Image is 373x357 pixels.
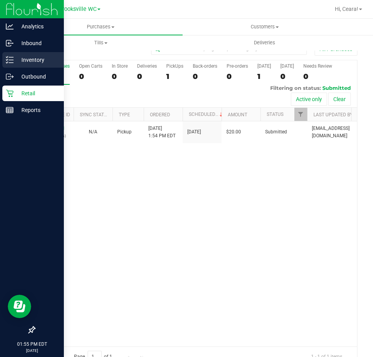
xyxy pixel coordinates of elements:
[227,63,248,69] div: Pre-orders
[322,85,351,91] span: Submitted
[4,348,60,353] p: [DATE]
[8,295,31,318] iframe: Resource center
[6,56,14,64] inline-svg: Inventory
[117,128,132,136] span: Pickup
[270,85,321,91] span: Filtering on status:
[265,128,287,136] span: Submitted
[183,23,346,30] span: Customers
[14,22,60,31] p: Analytics
[187,128,201,136] span: [DATE]
[183,19,347,35] a: Customers
[112,72,128,81] div: 0
[119,112,130,117] a: Type
[6,73,14,80] inline-svg: Outbound
[89,128,97,136] button: N/A
[303,72,332,81] div: 0
[228,112,247,117] a: Amount
[14,105,60,115] p: Reports
[79,72,102,81] div: 0
[267,112,283,117] a: Status
[112,63,128,69] div: In Store
[19,35,183,51] a: Tills
[294,108,307,121] a: Filter
[189,112,224,117] a: Scheduled
[14,89,60,98] p: Retail
[280,63,294,69] div: [DATE]
[243,39,286,46] span: Deliveries
[227,72,248,81] div: 0
[150,112,170,117] a: Ordered
[14,38,60,48] p: Inbound
[19,23,183,30] span: Purchases
[291,93,327,106] button: Active only
[335,6,358,12] span: Hi, Ceara!
[226,128,241,136] span: $20.00
[257,63,271,69] div: [DATE]
[89,129,97,135] span: Not Applicable
[193,72,217,81] div: 0
[137,72,157,81] div: 0
[328,93,351,106] button: Clear
[313,112,353,117] a: Last Updated By
[4,341,60,348] p: 01:55 PM EDT
[14,55,60,65] p: Inventory
[137,63,157,69] div: Deliveries
[80,112,110,117] a: Sync Status
[6,39,14,47] inline-svg: Inbound
[280,72,294,81] div: 0
[14,72,60,81] p: Outbound
[257,72,271,81] div: 1
[166,63,183,69] div: PickUps
[193,63,217,69] div: Back-orders
[59,6,97,12] span: Brooksville WC
[79,63,102,69] div: Open Carts
[19,19,183,35] a: Purchases
[19,39,182,46] span: Tills
[166,72,183,81] div: 1
[148,125,176,140] span: [DATE] 1:54 PM EDT
[183,35,347,51] a: Deliveries
[6,106,14,114] inline-svg: Reports
[6,23,14,30] inline-svg: Analytics
[6,89,14,97] inline-svg: Retail
[303,63,332,69] div: Needs Review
